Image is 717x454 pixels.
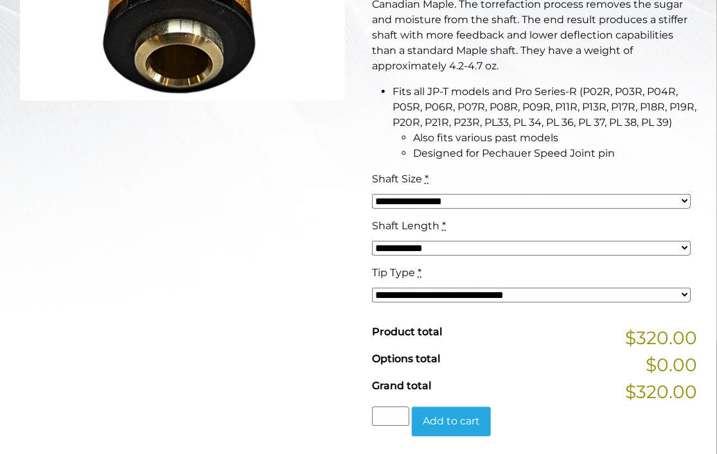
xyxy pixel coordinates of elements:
[442,220,446,232] abbr: required
[413,146,697,161] li: Designed for Pechauer Speed Joint pin
[372,173,422,185] span: Shaft Size
[625,379,697,406] span: $320.00
[425,173,429,185] abbr: required
[625,325,697,352] span: $320.00
[646,352,697,379] span: $0.00
[372,220,439,232] span: Shaft Length
[372,326,442,338] span: Product total
[372,266,415,279] span: Tip Type
[393,84,697,161] li: Fits all JP-T models and Pro Series-R (P02R, P03R, P04R, P05R, P06R, P07R, P08R, P09R, P11R, P13R...
[412,407,491,437] button: Add to cart
[418,266,421,279] abbr: required
[372,407,409,426] input: Product quantity
[413,130,697,146] li: Also fits various past models
[372,353,440,365] span: Options total
[372,380,431,392] span: Grand total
